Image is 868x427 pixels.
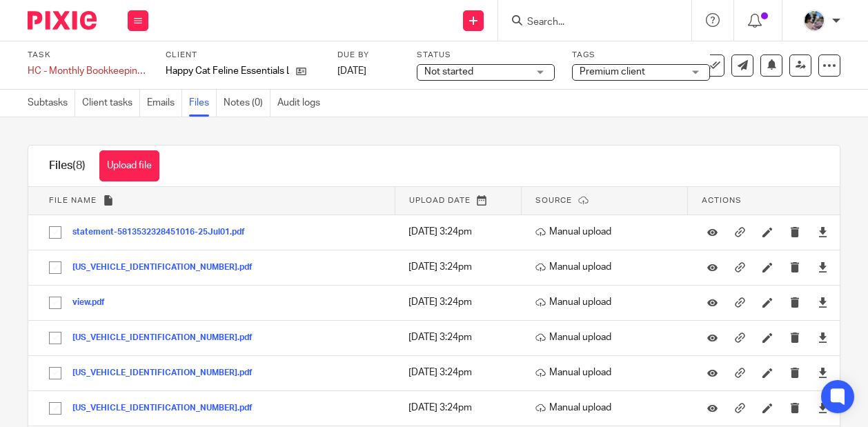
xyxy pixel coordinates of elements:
img: Screen%20Shot%202020-06-25%20at%209.49.30%20AM.png [803,10,825,32]
a: Files [189,90,217,117]
a: Subtasks [28,90,75,117]
span: Actions [702,197,742,204]
label: Status [417,50,555,61]
button: view.pdf [72,298,115,308]
span: Source [535,197,572,204]
label: Task [28,50,148,61]
input: Search [526,17,650,29]
p: [DATE] 3:24pm [408,401,514,415]
div: HC - Monthly Bookkeeping - July [28,64,148,78]
p: Happy Cat Feline Essentials Ltd. [166,64,289,78]
input: Select [42,219,68,246]
span: File name [49,197,97,204]
a: Download [818,295,828,309]
a: Download [818,330,828,344]
h1: Files [49,159,86,173]
p: Manual upload [535,366,681,379]
button: statement-5813532328451016-25Jul01.pdf [72,228,255,237]
button: [US_VEHICLE_IDENTIFICATION_NUMBER].pdf [72,263,263,272]
a: Audit logs [277,90,327,117]
span: (8) [72,160,86,171]
p: Manual upload [535,225,681,239]
p: Manual upload [535,260,681,274]
label: Tags [572,50,710,61]
button: [US_VEHICLE_IDENTIFICATION_NUMBER].pdf [72,404,263,413]
input: Select [42,395,68,421]
a: Client tasks [82,90,140,117]
input: Select [42,290,68,316]
a: Download [818,366,828,379]
a: Download [818,225,828,239]
input: Select [42,360,68,386]
p: Manual upload [535,330,681,344]
label: Due by [337,50,400,61]
p: [DATE] 3:24pm [408,260,514,274]
p: [DATE] 3:24pm [408,225,514,239]
a: Download [818,401,828,415]
span: [DATE] [337,66,366,76]
a: Emails [147,90,182,117]
span: Upload date [409,197,471,204]
p: [DATE] 3:24pm [408,295,514,309]
a: Notes (0) [224,90,270,117]
p: [DATE] 3:24pm [408,330,514,344]
img: Pixie [28,11,97,30]
button: Upload file [99,150,159,181]
input: Select [42,325,68,351]
span: Premium client [580,67,645,77]
p: Manual upload [535,401,681,415]
a: Download [818,260,828,274]
p: Manual upload [535,295,681,309]
button: [US_VEHICLE_IDENTIFICATION_NUMBER].pdf [72,333,263,343]
button: [US_VEHICLE_IDENTIFICATION_NUMBER].pdf [72,368,263,378]
span: Not started [424,67,473,77]
p: [DATE] 3:24pm [408,366,514,379]
label: Client [166,50,320,61]
input: Select [42,255,68,281]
